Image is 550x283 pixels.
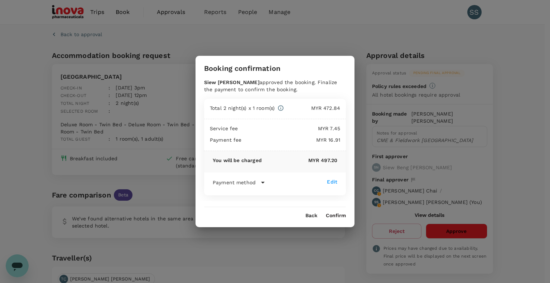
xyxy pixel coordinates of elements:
p: MYR 472.84 [284,104,340,112]
div: approved the booking. Finalize the payment to confirm the booking. [204,79,346,93]
p: Payment fee [210,136,242,143]
p: Service fee [210,125,238,132]
div: Edit [327,178,337,185]
h3: Booking confirmation [204,64,280,73]
b: Siew [PERSON_NAME] [204,79,260,85]
p: MYR 16.91 [242,136,340,143]
button: Back [305,213,317,219]
button: Confirm [326,213,346,219]
p: MYR 7.45 [238,125,340,132]
p: Total 2 night(s) x 1 room(s) [210,104,275,112]
p: MYR 497.20 [262,157,337,164]
p: Payment method [213,179,256,186]
p: You will be charged [213,157,262,164]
